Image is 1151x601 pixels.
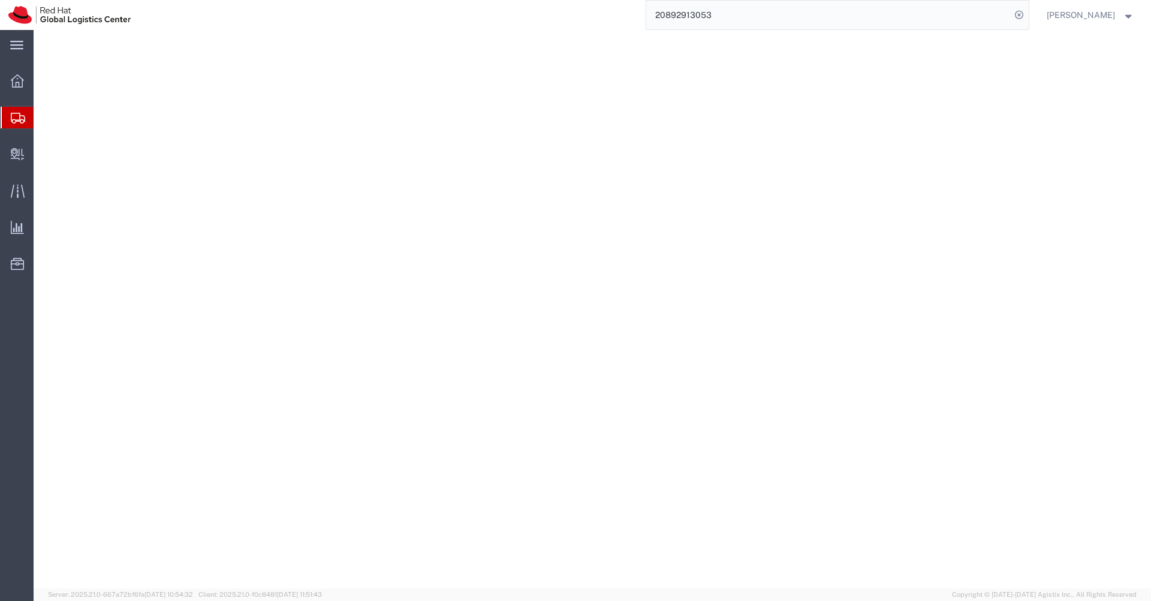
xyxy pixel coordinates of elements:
[277,591,322,598] span: [DATE] 11:51:43
[198,591,322,598] span: Client: 2025.21.0-f0c8481
[144,591,193,598] span: [DATE] 10:54:32
[8,6,131,24] img: logo
[646,1,1011,29] input: Search for shipment number, reference number
[48,591,193,598] span: Server: 2025.21.0-667a72bf6fa
[34,30,1151,588] iframe: FS Legacy Container
[1047,8,1115,22] span: Nilesh Shinde
[952,590,1137,600] span: Copyright © [DATE]-[DATE] Agistix Inc., All Rights Reserved
[1046,8,1135,22] button: [PERSON_NAME]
